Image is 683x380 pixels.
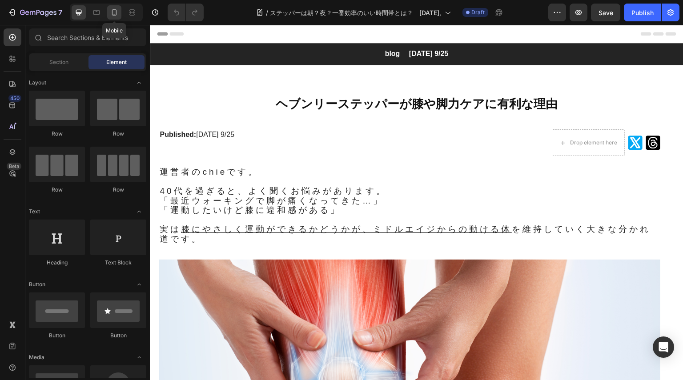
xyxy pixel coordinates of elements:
[49,58,68,66] span: Section
[591,4,620,21] button: Save
[29,259,85,267] div: Heading
[420,114,467,121] div: Drop element here
[29,280,45,288] span: Button
[624,4,661,21] button: Publish
[653,336,674,358] div: Open Intercom Messenger
[31,200,362,209] u: 膝にやさしく運動ができるかどうかが、ミドルエイジからの動ける体
[270,8,441,17] span: ステッパーは朝？夜？一番効率のいい時間帯とは？ [DATE],
[168,4,204,21] div: Undo/Redo
[10,161,237,171] span: 40代を過ぎると、よく聞くお悩みがあります。
[4,4,66,21] button: 7
[29,28,146,46] input: Search Sections & Elements
[7,163,21,170] div: Beta
[29,353,44,361] span: Media
[10,200,501,219] span: 実は を維持していく大きな分かれ道です。
[266,8,268,17] span: /
[10,180,191,190] span: 「運動したいけど膝に違和感がある」
[150,25,683,380] iframe: Design area
[599,9,613,16] span: Save
[631,8,654,17] div: Publish
[132,277,146,292] span: Toggle open
[132,76,146,90] span: Toggle open
[58,7,62,18] p: 7
[29,332,85,340] div: Button
[106,58,127,66] span: Element
[8,95,21,102] div: 450
[90,332,146,340] div: Button
[10,171,234,180] span: 「最近ウォーキングで脚が痛くなってきた…」
[90,186,146,194] div: Row
[29,79,46,87] span: Layout
[10,142,109,152] span: 運営者のchieです。
[29,130,85,138] div: Row
[471,8,485,16] span: Draft
[132,204,146,219] span: Toggle open
[29,186,85,194] div: Row
[90,259,146,267] div: Text Block
[29,208,40,216] span: Text
[132,350,146,364] span: Toggle open
[90,130,146,138] div: Row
